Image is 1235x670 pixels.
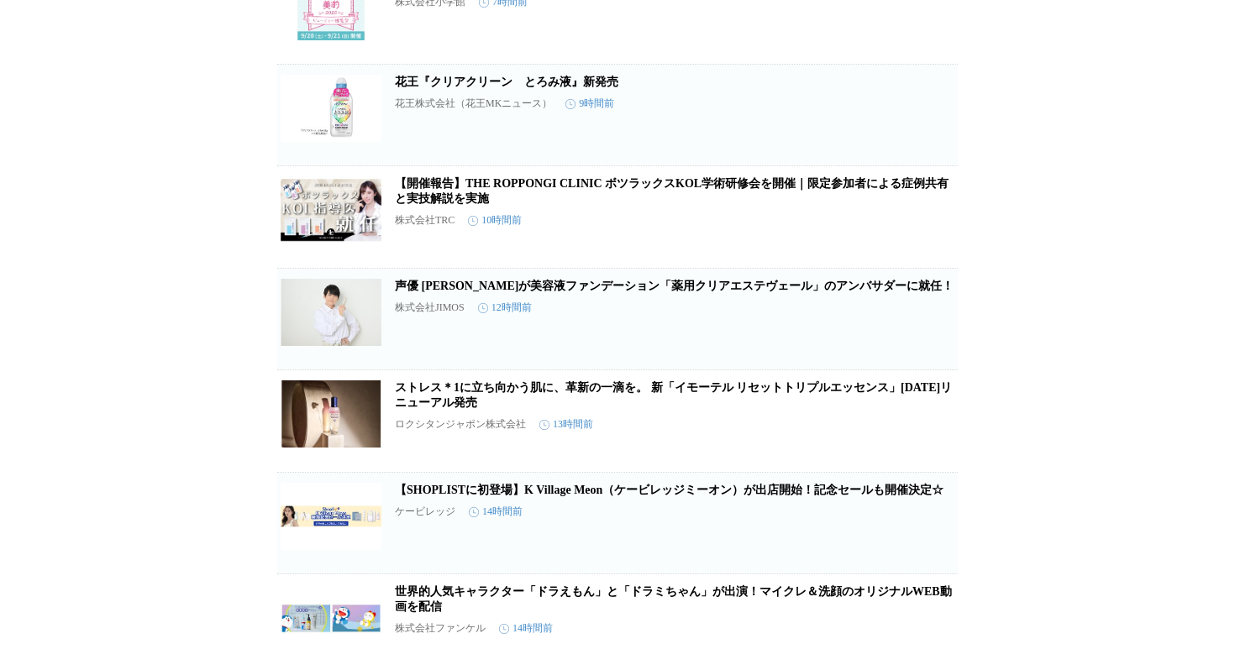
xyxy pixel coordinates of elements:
[565,97,614,111] time: 9時間前
[281,584,381,652] img: 世界的人気キャラクター「ドラえもん」と「ドラミちゃん」が出演！マイクレ＆洗顔のオリジナルWEB動画を配信
[395,97,552,111] p: 花王株式会社（花王MKニュース）
[395,76,618,88] a: 花王『クリアクリーン とろみ液』新発売
[468,213,522,228] time: 10時間前
[281,176,381,243] img: 【開催報告】THE ROPPONGI CLINIC ボツラックスKOL学術研修会を開催｜限定参加者による症例共有と実技解説を実施
[395,505,455,519] p: ケービレッジ
[395,301,465,315] p: 株式会社JIMOS
[469,505,523,519] time: 14時間前
[395,381,952,409] a: ストレス＊1に立ち向かう肌に、革新の一滴を。 新「イモーテル リセットトリプルエッセンス」[DATE]リニューアル発売
[395,585,952,613] a: 世界的人気キャラクター「ドラえもん」と「ドラミちゃん」が出演！マイクレ＆洗顔のオリジナルWEB動画を配信
[281,75,381,142] img: 花王『クリアクリーン とろみ液』新発売
[539,417,593,432] time: 13時間前
[478,301,532,315] time: 12時間前
[281,380,381,448] img: ストレス＊1に立ち向かう肌に、革新の一滴を。 新「イモーテル リセットトリプルエッセンス」2025年9月3日（水）リニューアル発売
[281,279,381,346] img: 声優 梶裕貴さんが美容液ファンデーション「薬用クリアエステヴェール」のアンバサダーに就任！
[499,621,553,636] time: 14時間前
[395,621,486,636] p: 株式会社ファンケル
[395,213,455,228] p: 株式会社TRC
[395,417,526,432] p: ロクシタンジャポン株式会社
[395,280,954,292] a: 声優 [PERSON_NAME]が美容液ファンデーション「薬用クリアエステヴェール」のアンバサダーに就任！
[281,483,381,550] img: 【SHOPLISTに初登場】K Village Meon（ケービレッジミーオン）が出店開始！記念セールも開催決定☆
[395,177,949,205] a: 【開催報告】THE ROPPONGI CLINIC ボツラックスKOL学術研修会を開催｜限定参加者による症例共有と実技解説を実施
[395,484,943,496] a: 【SHOPLISTに初登場】K Village Meon（ケービレッジミーオン）が出店開始！記念セールも開催決定☆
